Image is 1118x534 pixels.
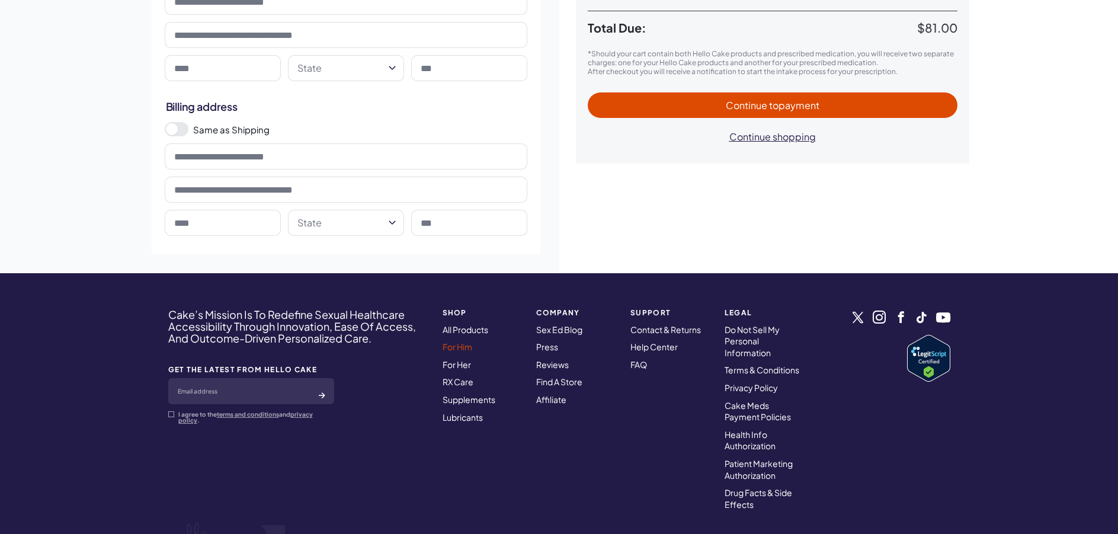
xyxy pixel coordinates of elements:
[725,487,792,510] a: Drug Facts & Side Effects
[536,309,616,316] strong: COMPANY
[725,309,805,316] strong: Legal
[630,359,647,370] a: FAQ
[536,324,582,335] a: Sex Ed Blog
[725,400,791,423] a: Cake Meds Payment Policies
[443,412,483,423] a: Lubricants
[168,309,427,344] h4: Cake’s Mission Is To Redefine Sexual Healthcare Accessibility Through Innovation, Ease Of Access,...
[729,130,816,143] span: Continue shopping
[907,335,950,382] img: Verify Approval for www.hellocake.com
[166,99,526,114] h2: Billing address
[588,92,957,118] button: Continue topayment
[725,429,776,452] a: Health Info Authorization
[536,341,558,352] a: Press
[717,124,828,149] button: Continue shopping
[168,366,334,373] strong: GET THE LATEST FROM HELLO CAKE
[443,376,473,387] a: RX Care
[630,309,710,316] strong: Support
[725,382,778,393] a: Privacy Policy
[917,20,957,35] span: $81.00
[443,359,471,370] a: For Her
[443,309,523,316] strong: SHOP
[178,411,334,423] p: I agree to the and .
[588,21,917,35] span: Total Due:
[193,123,527,136] label: Same as Shipping
[178,411,313,424] a: privacy policy
[907,335,950,382] a: Verify LegitScript Approval for www.hellocake.com
[443,341,472,352] a: For Him
[725,324,780,358] a: Do Not Sell My Personal Information
[769,99,819,111] span: to payment
[726,99,819,111] span: Continue
[725,364,799,375] a: Terms & Conditions
[588,67,898,76] span: After checkout you will receive a notification to start the intake process for your prescription.
[630,341,678,352] a: Help Center
[536,394,566,405] a: Affiliate
[588,49,957,67] p: *Should your cart contain both Hello Cake products and prescribed medication, you will receive tw...
[725,458,793,481] a: Patient Marketing Authorization
[443,394,495,405] a: Supplements
[443,324,488,335] a: All Products
[536,359,569,370] a: Reviews
[536,376,582,387] a: Find A Store
[217,411,279,418] a: terms and conditions
[630,324,701,335] a: Contact & Returns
